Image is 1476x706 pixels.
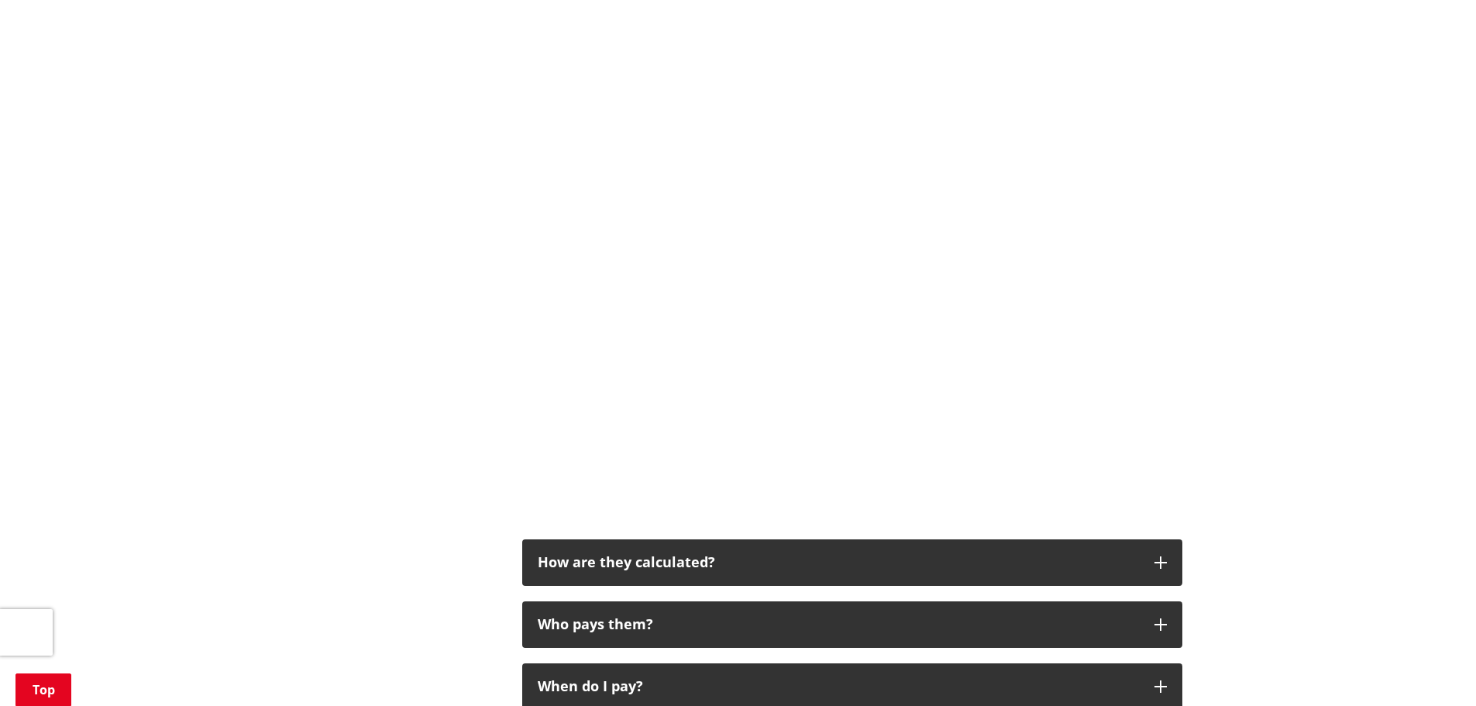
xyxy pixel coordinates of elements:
[522,601,1182,648] button: Who pays them?
[538,617,1139,632] div: Who pays them?
[1405,641,1461,697] iframe: Messenger Launcher
[538,679,1139,694] div: When do I pay?
[15,673,71,706] a: Top
[522,539,1182,586] button: How are they calculated?
[538,555,1139,570] div: How are they calculated?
